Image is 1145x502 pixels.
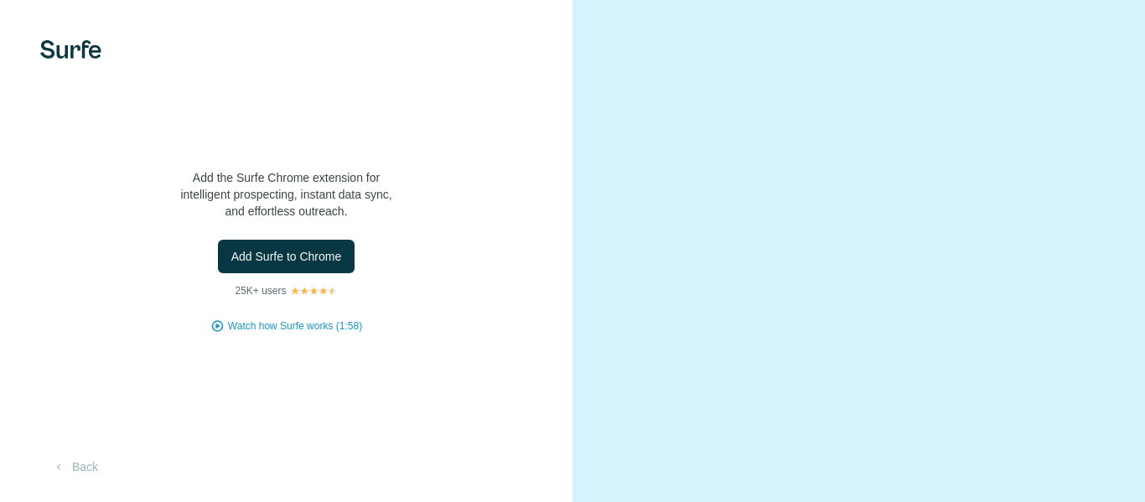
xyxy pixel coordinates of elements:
[235,283,286,298] p: 25K+ users
[218,240,355,273] button: Add Surfe to Chrome
[228,318,362,334] button: Watch how Surfe works (1:58)
[290,286,338,296] img: Rating Stars
[119,89,454,156] h1: Let’s bring Surfe to your LinkedIn
[40,452,110,482] button: Back
[231,248,342,265] span: Add Surfe to Chrome
[119,169,454,220] p: Add the Surfe Chrome extension for intelligent prospecting, instant data sync, and effortless out...
[40,40,101,59] img: Surfe's logo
